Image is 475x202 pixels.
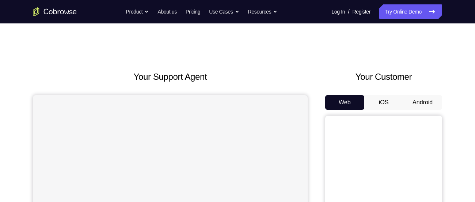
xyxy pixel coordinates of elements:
[186,4,200,19] a: Pricing
[33,7,77,16] a: Go to the home page
[325,70,442,83] h2: Your Customer
[379,4,442,19] a: Try Online Demo
[209,4,239,19] button: Use Cases
[403,95,442,110] button: Android
[364,95,403,110] button: iOS
[157,4,176,19] a: About us
[248,4,278,19] button: Resources
[126,4,149,19] button: Product
[33,70,308,83] h2: Your Support Agent
[348,7,349,16] span: /
[353,4,370,19] a: Register
[325,95,364,110] button: Web
[331,4,345,19] a: Log In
